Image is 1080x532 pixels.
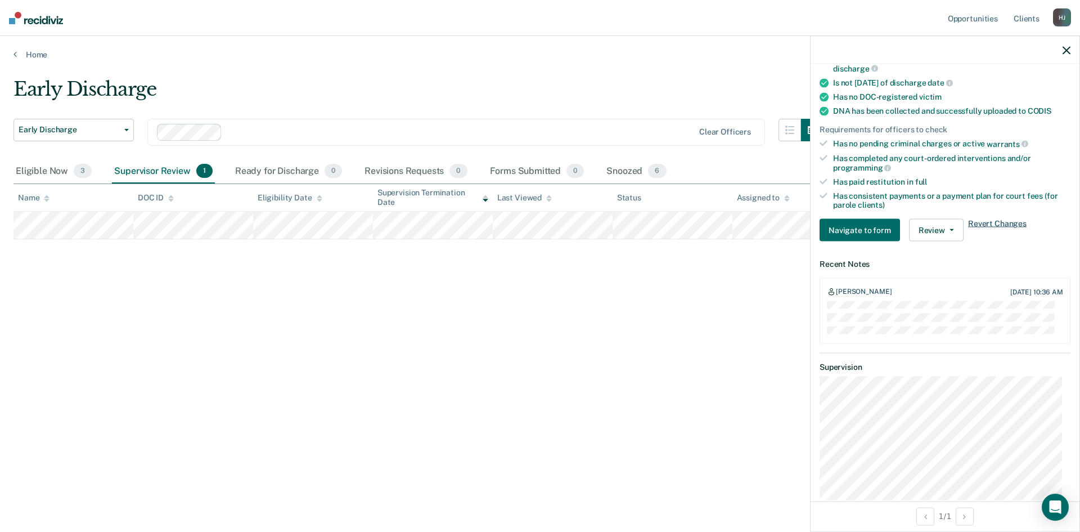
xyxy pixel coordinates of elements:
[820,260,1070,269] dt: Recent Notes
[833,106,1070,116] div: DNA has been collected and successfully uploaded to
[737,193,790,203] div: Assigned to
[833,92,1070,102] div: Has no DOC-registered
[362,159,469,184] div: Revisions Requests
[915,177,927,186] span: full
[811,501,1079,531] div: 1 / 1
[196,164,213,178] span: 1
[833,191,1070,210] div: Has consistent payments or a payment plan for court fees (for parole
[833,138,1070,149] div: Has no pending criminal charges or active
[1053,8,1071,26] div: H J
[617,193,641,203] div: Status
[833,177,1070,186] div: Has paid restitution in
[112,159,215,184] div: Supervisor Review
[19,125,120,135] span: Early Discharge
[833,78,1070,88] div: Is not [DATE] of discharge
[820,219,904,242] a: Navigate to form link
[820,125,1070,135] div: Requirements for officers to check
[9,12,63,24] img: Recidiviz
[258,193,322,203] div: Eligibility Date
[13,159,94,184] div: Eligible Now
[820,219,900,242] button: Navigate to form
[488,159,587,184] div: Forms Submitted
[833,163,891,172] span: programming
[138,193,174,203] div: DOC ID
[916,507,934,525] button: Previous Opportunity
[13,50,1066,60] a: Home
[497,193,552,203] div: Last Viewed
[325,164,342,178] span: 0
[233,159,344,184] div: Ready for Discharge
[377,188,488,207] div: Supervision Termination Date
[833,64,878,73] span: discharge
[566,164,584,178] span: 0
[833,153,1070,172] div: Has completed any court-ordered interventions and/or
[74,164,92,178] span: 3
[18,193,49,203] div: Name
[604,159,668,184] div: Snoozed
[987,139,1028,148] span: warrants
[13,78,823,110] div: Early Discharge
[1010,288,1063,296] div: [DATE] 10:36 AM
[858,200,885,209] span: clients)
[928,78,952,87] span: date
[1028,106,1051,115] span: CODIS
[449,164,467,178] span: 0
[699,127,751,137] div: Clear officers
[919,92,942,101] span: victim
[820,362,1070,372] dt: Supervision
[648,164,666,178] span: 6
[956,507,974,525] button: Next Opportunity
[836,288,892,297] div: [PERSON_NAME]
[968,219,1027,242] span: Revert Changes
[1042,494,1069,521] div: Open Intercom Messenger
[909,219,964,242] button: Review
